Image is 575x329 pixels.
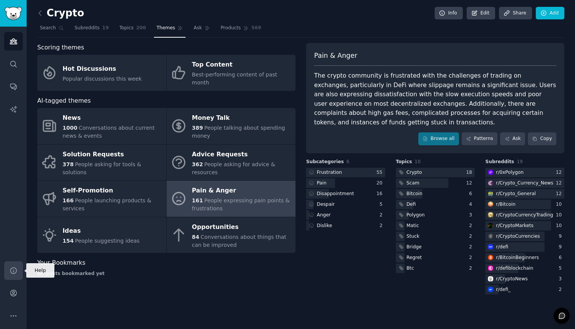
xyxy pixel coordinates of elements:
[485,221,564,230] a: CryptoMarketsr/CryptoMarkets10
[556,201,564,208] div: 10
[376,169,385,176] div: 55
[306,189,385,199] a: Disappointment16
[485,232,564,241] a: CryptoCurrenciesr/CryptoCurrencies9
[117,22,149,38] a: Topics200
[496,212,553,219] div: r/ CryptoCurrencyTrading
[192,125,285,139] span: People talking about spending money
[306,210,385,220] a: Anger2
[194,25,202,32] span: Ask
[221,25,241,32] span: Products
[136,25,146,32] span: 200
[376,191,385,197] div: 16
[63,112,162,124] div: News
[63,225,140,237] div: Ideas
[37,55,166,91] a: Hot DiscussionsPopular discussions this week
[407,254,422,261] div: Regret
[72,22,111,38] a: Subreddits19
[396,168,475,177] a: Crypto18
[63,161,74,167] span: 378
[415,159,421,164] span: 10
[496,254,539,261] div: r/ BitcoinBeginners
[556,191,564,197] div: 12
[488,180,493,186] img: Crypto_Currency_News
[485,159,514,165] span: Subreddits
[5,7,22,20] img: GummySearch logo
[469,212,475,219] div: 3
[380,201,385,208] div: 5
[407,201,416,208] div: Defi
[376,180,385,187] div: 20
[63,238,74,244] span: 154
[306,200,385,209] a: Despair5
[407,244,422,251] div: Bridge
[485,253,564,262] a: BitcoinBeginnersr/BitcoinBeginners6
[462,132,497,145] a: Patterns
[488,265,493,271] img: defiblockchain
[396,232,475,241] a: Stuck2
[37,217,166,253] a: Ideas154People suggesting ideas
[191,22,213,38] a: Ask
[407,191,423,197] div: Bitcoin
[37,7,84,19] h2: Crypto
[500,132,525,145] a: Ask
[556,212,564,219] div: 10
[192,148,292,161] div: Advice Requests
[396,253,475,262] a: Regret2
[192,59,292,71] div: Top Content
[485,285,564,294] a: defi_r/defi_2
[488,287,493,292] img: defi_
[157,25,175,32] span: Themes
[418,132,459,145] a: Browse all
[488,212,493,218] img: CryptoCurrencyTrading
[469,233,475,240] div: 2
[192,234,199,240] span: 84
[37,43,84,52] span: Scoring themes
[469,244,475,251] div: 2
[167,55,295,91] a: Top ContentBest-performing content of past month
[63,197,74,203] span: 166
[317,169,342,176] div: Frustration
[37,22,67,38] a: Search
[119,25,133,32] span: Topics
[488,170,493,175] img: 0xPolygon
[485,242,564,252] a: defir/defi9
[314,51,357,60] span: Pain & Anger
[556,180,564,187] div: 12
[167,145,295,181] a: Advice Requests362People asking for advice & resources
[192,72,277,86] span: Best-performing content of past month
[192,197,203,203] span: 161
[317,201,335,208] div: Despair
[37,145,166,181] a: Solution Requests378People asking for tools & solutions
[314,71,556,127] div: The crypto community is frustrated with the challenges of trading on exchanges, particularly in D...
[496,201,515,208] div: r/ Bitcoin
[396,178,475,188] a: Scam12
[37,96,91,106] span: AI-tagged themes
[75,238,140,244] span: People suggesting ideas
[192,185,292,197] div: Pain & Anger
[499,7,532,20] a: Share
[556,169,564,176] div: 12
[192,161,203,167] span: 362
[559,276,564,283] div: 3
[496,265,533,272] div: r/ defiblockchain
[346,159,349,164] span: 6
[396,189,475,199] a: Bitcoin6
[396,159,412,165] span: Topics
[528,132,556,145] button: Copy
[559,286,564,293] div: 2
[396,242,475,252] a: Bridge2
[485,189,564,199] a: Crypto_Generalr/Crypto_General12
[192,234,286,248] span: Conversations about things that can be improved
[496,286,510,293] div: r/ defi_
[407,265,414,272] div: Btc
[485,178,564,188] a: Crypto_Currency_Newsr/Crypto_Currency_News12
[75,25,100,32] span: Subreddits
[380,223,385,229] div: 2
[192,112,292,124] div: Money Talk
[488,191,493,196] img: Crypto_General
[317,223,332,229] div: Dislike
[396,264,475,273] a: Btc2
[63,161,141,175] span: People asking for tools & solutions
[167,108,295,144] a: Money Talk389People talking about spending money
[488,234,493,239] img: CryptoCurrencies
